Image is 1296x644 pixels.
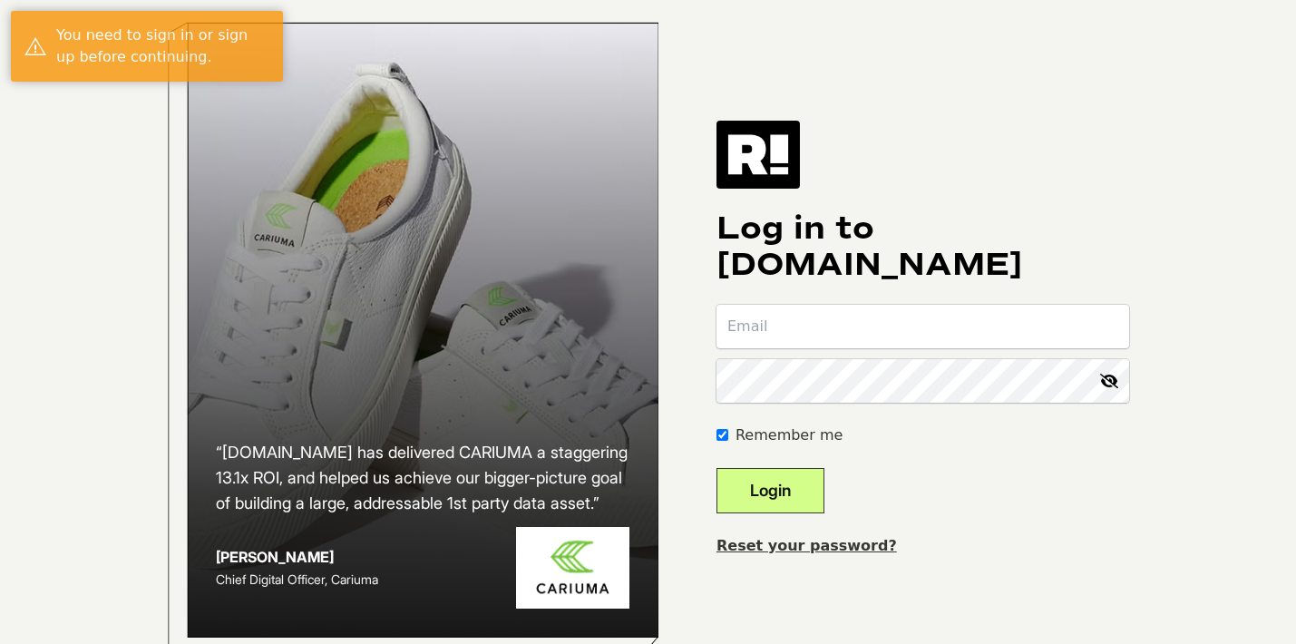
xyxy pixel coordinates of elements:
[716,537,897,554] a: Reset your password?
[216,548,334,566] strong: [PERSON_NAME]
[56,24,269,68] div: You need to sign in or sign up before continuing.
[216,571,378,587] span: Chief Digital Officer, Cariuma
[716,305,1129,348] input: Email
[516,527,629,610] img: Cariuma
[716,121,800,188] img: Retention.com
[716,210,1129,283] h1: Log in to [DOMAIN_NAME]
[216,440,629,516] h2: “[DOMAIN_NAME] has delivered CARIUMA a staggering 13.1x ROI, and helped us achieve our bigger-pic...
[716,468,824,513] button: Login
[736,424,843,446] label: Remember me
